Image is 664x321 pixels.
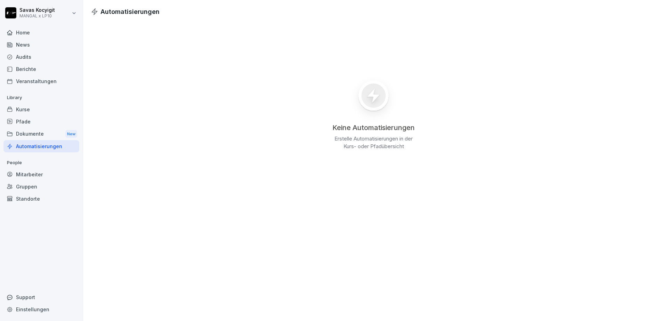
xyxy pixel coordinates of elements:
[330,135,417,150] p: Erstelle Automatisierungen in der Kurs- oder Pfadübersicht
[332,123,415,132] h3: Keine Automatisierungen
[3,128,79,141] div: Dokumente
[3,291,79,303] div: Support
[19,14,55,18] p: MANGAL x LP10
[3,180,79,193] a: Gruppen
[3,63,79,75] a: Berichte
[3,115,79,128] a: Pfade
[3,103,79,115] a: Kurse
[3,26,79,39] a: Home
[3,193,79,205] a: Standorte
[65,130,77,138] div: New
[19,7,55,13] p: Savas Kocyigit
[3,39,79,51] a: News
[3,92,79,103] p: Library
[3,157,79,168] p: People
[3,75,79,87] a: Veranstaltungen
[3,128,79,141] a: DokumenteNew
[3,51,79,63] a: Audits
[3,303,79,315] a: Einstellungen
[3,168,79,180] a: Mitarbeiter
[3,140,79,152] a: Automatisierungen
[100,7,160,16] h1: Automatisierungen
